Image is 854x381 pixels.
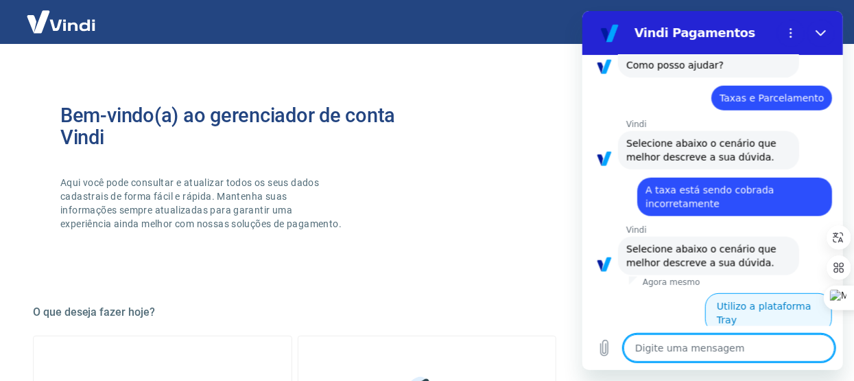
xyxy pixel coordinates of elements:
[16,1,106,43] img: Vindi
[582,11,843,370] iframe: Janela de mensagens
[60,176,344,231] p: Aqui você pode consultar e atualizar todos os seus dados cadastrais de forma fácil e rápida. Mant...
[60,104,427,148] h2: Bem-vindo(a) ao gerenciador de conta Vindi
[33,305,821,319] h5: O que deseja fazer hoje?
